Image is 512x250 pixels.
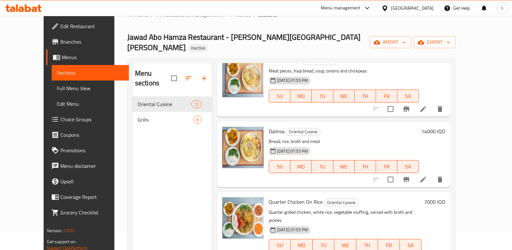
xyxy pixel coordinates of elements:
[62,53,124,61] span: Menus
[272,162,288,171] span: SU
[60,209,124,216] span: Grocery Checklist
[336,92,352,101] span: WE
[60,193,124,201] span: Coverage Report
[272,92,288,101] span: SU
[414,36,455,48] button: export
[400,162,416,171] span: SA
[384,173,397,186] span: Select to update
[275,148,310,154] span: [DATE] 07:55 PM
[379,92,395,101] span: FR
[272,241,288,250] span: SU
[167,71,181,85] span: Select all sections
[275,77,310,83] span: [DATE] 07:55 PM
[293,92,309,101] span: MO
[355,160,376,173] button: TH
[155,11,221,19] a: Restaurants management
[181,71,196,86] span: Sort sections
[46,143,129,158] a: Promotions
[222,127,264,168] img: Dalimia
[399,172,414,187] button: Branch-specific-item
[402,241,419,250] span: SA
[424,197,445,206] h6: 7000 IQD
[52,65,129,81] a: Sections
[47,237,77,246] span: Get support on:
[419,38,450,46] span: export
[46,174,129,189] a: Upsell
[188,44,208,52] div: Inactive
[275,227,310,233] span: [DATE] 07:55 PM
[46,112,129,127] a: Choice Groups
[127,30,360,55] span: Jawad Abo Hamza Restaurant - [PERSON_NAME][GEOGRAPHIC_DATA][PERSON_NAME]
[397,90,419,103] button: SA
[312,90,333,103] button: TU
[269,90,290,103] button: SU
[193,116,202,124] div: items
[337,241,354,250] span: WE
[236,11,251,19] span: Menus
[321,4,360,12] div: Menu-management
[222,56,264,97] img: Meat Tashreeb
[191,100,202,108] div: items
[293,162,309,171] span: MO
[127,11,148,19] a: Home
[47,226,63,235] span: Version:
[333,160,355,173] button: WE
[400,92,416,101] span: SA
[290,160,312,173] button: MO
[359,241,376,250] span: TH
[52,96,129,112] a: Edit Menu
[64,226,74,235] span: 1.0.0
[46,49,129,65] a: Menus
[253,11,256,19] li: /
[269,160,290,173] button: SU
[228,11,251,19] a: Menus
[419,176,427,183] a: Edit menu item
[357,162,373,171] span: TH
[324,199,358,206] span: Oriental Cuisine
[269,208,422,224] p: Quarter grilled chicken, white rice, vegetable stuffing, served with broth and pickles
[314,92,330,101] span: TU
[391,5,434,12] div: [GEOGRAPHIC_DATA]
[57,100,124,108] span: Edit Menu
[60,22,124,30] span: Edit Restaurant
[46,34,129,49] a: Branches
[151,11,153,19] li: /
[222,197,264,239] img: Quarter Chicken On Rice
[397,160,419,173] button: SA
[223,11,225,19] li: /
[357,92,373,101] span: TH
[132,94,212,130] nav: Menu sections
[46,158,129,174] a: Menu disclaimer
[314,162,330,171] span: TU
[188,45,208,51] span: Inactive
[269,126,285,136] span: Dalimia
[132,112,212,127] div: Grills6
[132,96,212,112] div: Oriental Cuisine12
[60,38,124,46] span: Branches
[419,105,427,113] a: Edit menu item
[399,101,414,117] button: Branch-specific-item
[46,127,129,143] a: Coupons
[57,84,124,92] span: Full Menu View
[432,172,448,187] button: delete
[269,137,419,146] p: Bread, rice, broth and meat
[46,205,129,220] a: Grocery Checklist
[192,101,201,107] span: 12
[336,162,352,171] span: WE
[315,241,332,250] span: TU
[194,117,201,123] span: 6
[501,5,504,12] span: h
[46,189,129,205] a: Coverage Report
[196,71,212,86] button: Add section
[376,90,397,103] button: FR
[376,160,397,173] button: FR
[60,131,124,139] span: Coupons
[163,11,221,19] span: Restaurants management
[60,147,124,154] span: Promotions
[370,36,411,48] button: import
[52,81,129,96] a: Full Menu View
[293,241,310,250] span: MO
[269,67,419,75] p: Meat pieces, Iraqi bread, soup, onions and chickpeas
[57,69,124,77] span: Sections
[375,38,406,46] span: import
